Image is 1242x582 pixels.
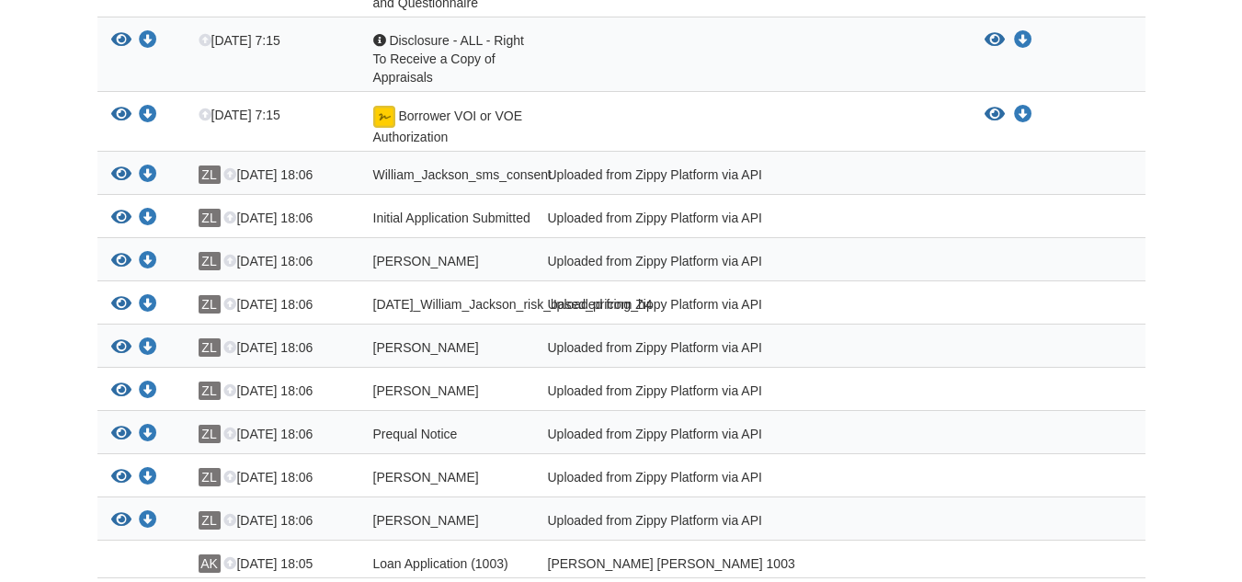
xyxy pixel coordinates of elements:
[139,168,157,183] a: Download William_Jackson_sms_consent
[373,106,395,128] img: Document fully signed
[534,338,971,362] div: Uploaded from Zippy Platform via API
[373,513,479,528] span: [PERSON_NAME]
[139,471,157,485] a: Download William_Jackson_credit_authorization
[199,554,221,573] span: AK
[985,106,1005,124] button: View Borrower VOI or VOE Authorization
[223,297,313,312] span: [DATE] 18:06
[223,383,313,398] span: [DATE] 18:06
[534,165,971,189] div: Uploaded from Zippy Platform via API
[111,425,131,444] button: View Prequal Notice
[373,556,508,571] span: Loan Application (1003)
[534,554,971,573] div: [PERSON_NAME] [PERSON_NAME] 1003
[223,513,313,528] span: [DATE] 18:06
[1014,108,1032,122] a: Download Borrower VOI or VOE Authorization
[223,556,313,571] span: [DATE] 18:05
[111,382,131,401] button: View William_Jackson_terms_of_use
[139,255,157,269] a: Download William_Jackson_true_and_correct_consent
[534,468,971,492] div: Uploaded from Zippy Platform via API
[199,108,280,122] span: [DATE] 7:15
[373,427,458,441] span: Prequal Notice
[111,252,131,271] button: View William_Jackson_true_and_correct_consent
[199,382,221,400] span: ZL
[199,468,221,486] span: ZL
[111,468,131,487] button: View William_Jackson_credit_authorization
[373,340,479,355] span: [PERSON_NAME]
[373,383,479,398] span: [PERSON_NAME]
[199,425,221,443] span: ZL
[139,34,157,49] a: Download Disclosure - ALL - Right To Receive a Copy of Appraisals
[223,340,313,355] span: [DATE] 18:06
[111,31,131,51] button: View Disclosure - ALL - Right To Receive a Copy of Appraisals
[111,338,131,358] button: View William_Jackson_privacy_notice
[534,252,971,276] div: Uploaded from Zippy Platform via API
[534,511,971,535] div: Uploaded from Zippy Platform via API
[534,295,971,319] div: Uploaded from Zippy Platform via API
[199,295,221,314] span: ZL
[373,167,553,182] span: William_Jackson_sms_consent
[373,108,522,144] span: Borrower VOI or VOE Authorization
[111,511,131,531] button: View William_Jackson_esign_consent
[111,209,131,228] button: View Initial Application Submitted
[534,382,971,405] div: Uploaded from Zippy Platform via API
[111,106,131,125] button: View Borrower VOI or VOE Authorization
[139,428,157,442] a: Download Prequal Notice
[139,298,157,313] a: Download 09-02-2025_William_Jackson_risk_based_pricing_h4
[199,33,280,48] span: [DATE] 7:15
[199,165,221,184] span: ZL
[534,209,971,233] div: Uploaded from Zippy Platform via API
[139,384,157,399] a: Download William_Jackson_terms_of_use
[199,338,221,357] span: ZL
[534,425,971,449] div: Uploaded from Zippy Platform via API
[139,514,157,529] a: Download William_Jackson_esign_consent
[139,108,157,123] a: Download Borrower VOI or VOE Authorization
[223,211,313,225] span: [DATE] 18:06
[223,427,313,441] span: [DATE] 18:06
[139,341,157,356] a: Download William_Jackson_privacy_notice
[373,33,524,85] span: Disclosure - ALL - Right To Receive a Copy of Appraisals
[1014,33,1032,48] a: Download Disclosure - ALL - Right To Receive a Copy of Appraisals
[373,297,653,312] span: [DATE]_William_Jackson_risk_based_pricing_h4
[139,211,157,226] a: Download Initial Application Submitted
[199,511,221,530] span: ZL
[199,252,221,270] span: ZL
[373,211,530,225] span: Initial Application Submitted
[223,167,313,182] span: [DATE] 18:06
[985,31,1005,50] button: View Disclosure - ALL - Right To Receive a Copy of Appraisals
[373,470,479,485] span: [PERSON_NAME]
[111,295,131,314] button: View 09-02-2025_William_Jackson_risk_based_pricing_h4
[223,470,313,485] span: [DATE] 18:06
[223,254,313,268] span: [DATE] 18:06
[111,165,131,185] button: View William_Jackson_sms_consent
[199,209,221,227] span: ZL
[373,254,479,268] span: [PERSON_NAME]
